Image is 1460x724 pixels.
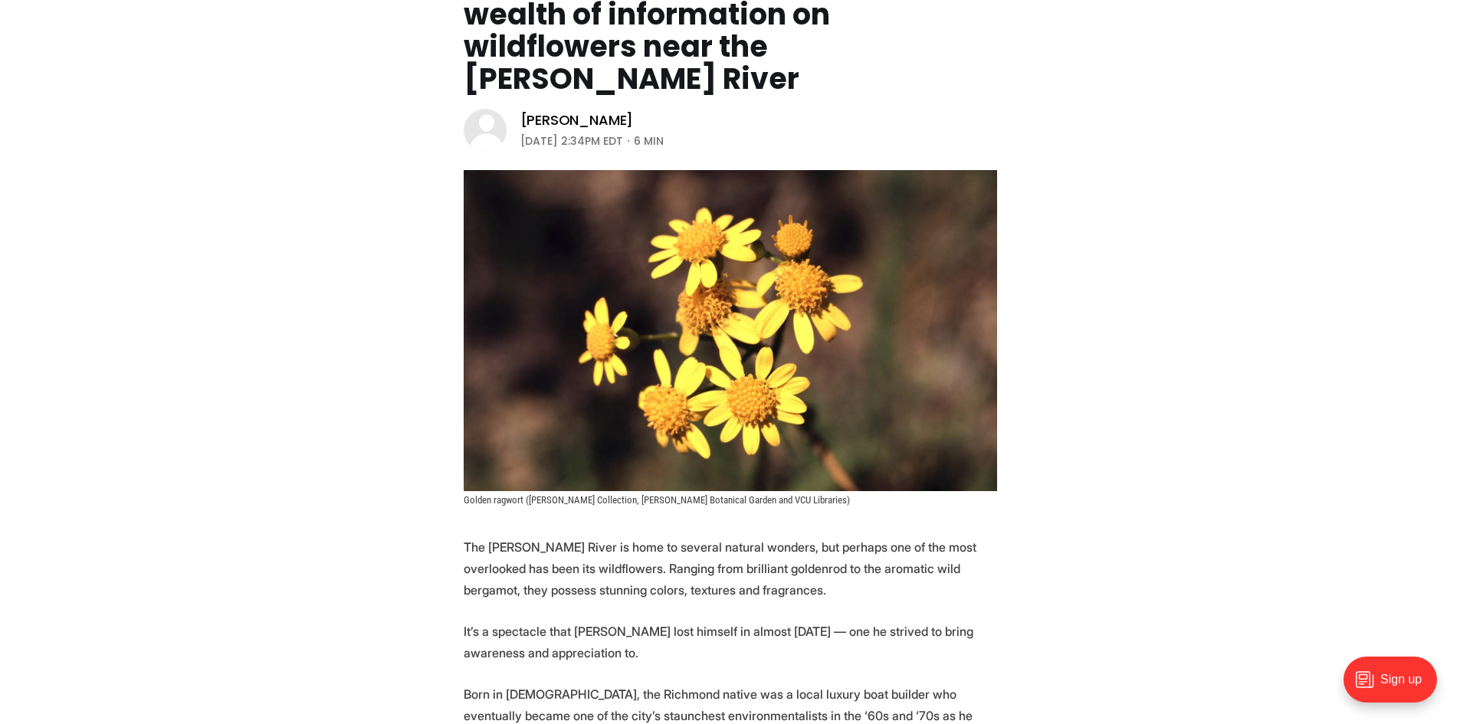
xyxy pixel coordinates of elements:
p: The [PERSON_NAME] River is home to several natural wonders, but perhaps one of the most overlooke... [464,536,997,601]
span: 6 min [634,132,664,150]
img: One of Richmond's original environmentalists left behind a wealth of information on wildflowers n... [464,170,997,491]
time: [DATE] 2:34PM EDT [520,132,623,150]
p: It’s a spectacle that [PERSON_NAME] lost himself in almost [DATE] — one he strived to bring aware... [464,621,997,663]
span: Golden ragwort ([PERSON_NAME] Collection, [PERSON_NAME] Botanical Garden and VCU Libraries) [464,494,850,506]
iframe: portal-trigger [1330,649,1460,724]
a: [PERSON_NAME] [520,111,634,129]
